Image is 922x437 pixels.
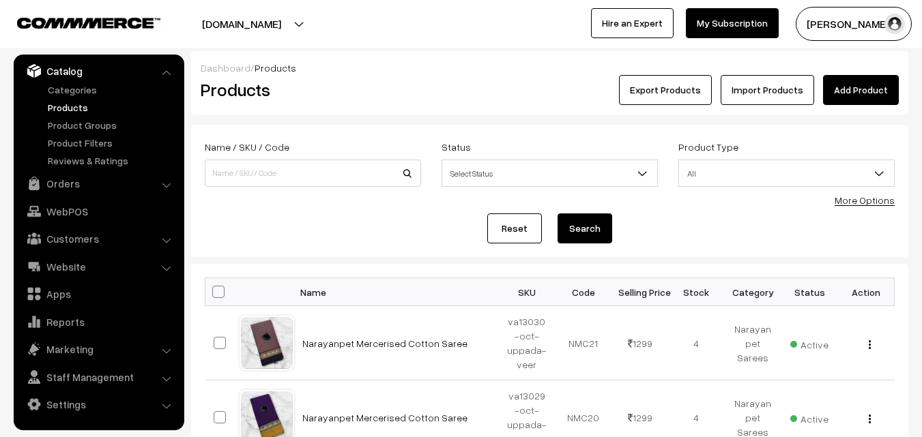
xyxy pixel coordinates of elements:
[487,213,542,243] a: Reset
[205,140,289,154] label: Name / SKU / Code
[17,392,179,417] a: Settings
[17,254,179,279] a: Website
[17,226,179,251] a: Customers
[201,79,420,100] h2: Products
[17,365,179,389] a: Staff Management
[668,278,725,306] th: Stock
[611,278,668,306] th: Selling Price
[823,75,899,105] a: Add Product
[17,171,179,196] a: Orders
[201,61,899,75] div: /
[686,8,779,38] a: My Subscription
[678,140,738,154] label: Product Type
[499,306,556,380] td: va13030-oct-uppada-veer
[302,412,467,423] a: Narayanpet Mercerised Cotton Saree
[17,282,179,306] a: Apps
[294,278,499,306] th: Name
[790,334,829,352] span: Active
[725,278,781,306] th: Category
[611,306,668,380] td: 1299
[442,140,471,154] label: Status
[17,199,179,224] a: WebPOS
[302,337,467,349] a: Narayanpet Mercerised Cotton Saree
[668,306,725,380] td: 4
[205,160,421,187] input: Name / SKU / Code
[17,14,136,30] a: COMMMERCE
[721,75,814,105] a: Import Products
[555,306,611,380] td: NMC21
[255,62,296,74] span: Products
[869,415,871,423] img: Menu
[44,82,179,97] a: Categories
[17,310,179,334] a: Reports
[44,100,179,115] a: Products
[619,75,712,105] button: Export Products
[201,62,250,74] a: Dashboard
[44,136,179,150] a: Product Filters
[442,160,658,187] span: Select Status
[558,213,612,243] button: Search
[869,340,871,349] img: Menu
[499,278,556,306] th: SKU
[44,153,179,168] a: Reviews & Ratings
[591,8,674,38] a: Hire an Expert
[781,278,838,306] th: Status
[835,194,895,206] a: More Options
[17,18,160,28] img: COMMMERCE
[884,14,905,34] img: user
[838,278,895,306] th: Action
[555,278,611,306] th: Code
[17,337,179,361] a: Marketing
[725,306,781,380] td: Narayanpet Sarees
[154,7,329,41] button: [DOMAIN_NAME]
[790,408,829,426] span: Active
[796,7,912,41] button: [PERSON_NAME]
[44,118,179,132] a: Product Groups
[678,160,895,187] span: All
[679,162,894,185] span: All
[442,162,657,185] span: Select Status
[17,59,179,83] a: Catalog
